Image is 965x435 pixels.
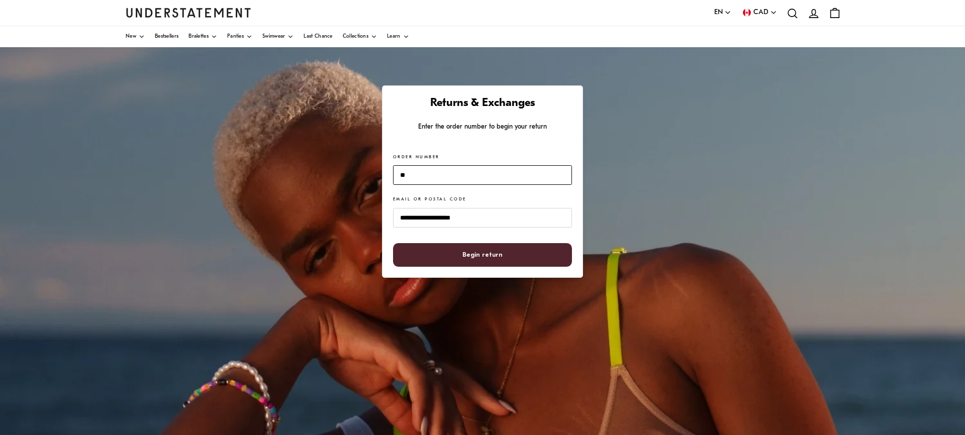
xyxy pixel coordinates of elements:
[304,34,332,39] span: Last Chance
[393,122,572,132] p: Enter the order number to begin your return
[155,34,178,39] span: Bestsellers
[188,26,217,47] a: Bralettes
[741,7,777,18] button: CAD
[393,96,572,111] h1: Returns & Exchanges
[304,26,332,47] a: Last Chance
[387,26,409,47] a: Learn
[393,243,572,267] button: Begin return
[393,196,466,203] label: Email or Postal Code
[126,34,136,39] span: New
[393,154,440,161] label: Order Number
[262,26,294,47] a: Swimwear
[126,26,145,47] a: New
[188,34,209,39] span: Bralettes
[227,26,252,47] a: Panties
[126,8,251,17] a: Understatement Homepage
[714,7,731,18] button: EN
[714,7,723,18] span: EN
[262,34,285,39] span: Swimwear
[227,34,244,39] span: Panties
[387,34,401,39] span: Learn
[343,34,368,39] span: Collections
[343,26,377,47] a: Collections
[753,7,768,18] span: CAD
[462,244,503,266] span: Begin return
[155,26,178,47] a: Bestsellers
